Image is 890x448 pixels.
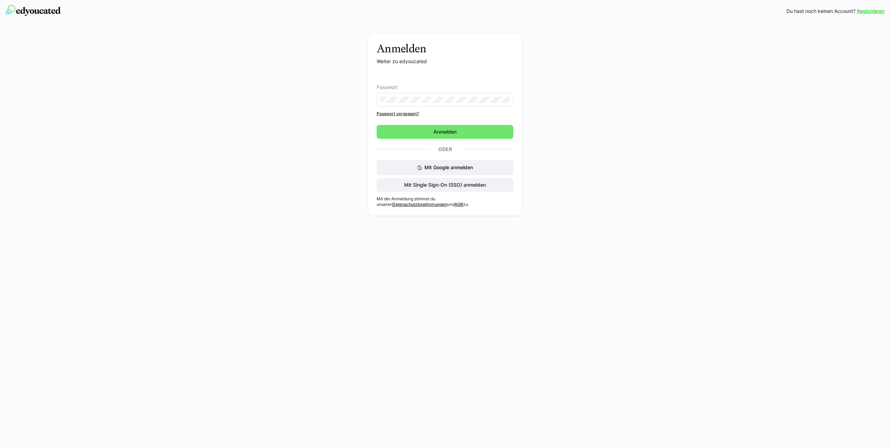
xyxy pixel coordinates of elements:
button: Anmelden [377,125,513,139]
img: edyoucated [6,5,61,16]
p: Mit der Anmeldung stimmst du unseren und zu. [377,196,513,207]
p: Oder [428,144,462,154]
p: Weiter zu edyoucated [377,58,513,65]
span: Anmelden [432,128,458,135]
span: Du hast noch keinen Account? [786,8,855,15]
a: Registrieren [857,8,884,15]
span: Mit Google anmelden [424,164,473,170]
a: Datenschutzbestimmungen [392,202,447,207]
button: Mit Single Sign-On (SSO) anmelden [377,178,513,192]
span: Mit Single Sign-On (SSO) anmelden [403,181,487,188]
a: Passwort vergessen? [377,111,513,117]
button: Mit Google anmelden [377,160,513,175]
a: AGB [454,202,463,207]
h3: Anmelden [377,42,513,55]
span: Passwort [377,84,398,90]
